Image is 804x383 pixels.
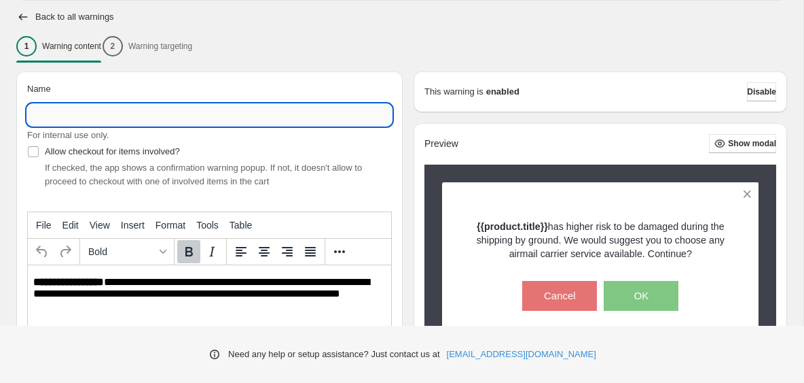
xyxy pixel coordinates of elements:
button: OK [604,281,678,311]
button: Cancel [522,281,597,311]
span: Tools [196,220,219,231]
span: If checked, the app shows a confirmation warning popup. If not, it doesn't allow to proceed to ch... [45,163,362,186]
span: Edit [62,220,79,231]
div: 1 [16,36,37,56]
button: Redo [54,240,77,263]
span: Disable [747,86,776,97]
strong: enabled [486,85,519,99]
span: Show modal [728,138,776,149]
span: View [90,220,110,231]
button: Align center [253,240,276,263]
button: Disable [747,82,776,101]
button: Align right [276,240,299,263]
span: File [36,220,52,231]
button: Undo [31,240,54,263]
span: For internal use only. [27,130,109,140]
iframe: Rich Text Area [28,265,391,335]
p: This warning is [424,85,483,99]
button: Show modal [709,134,776,153]
strong: {{product.title}} [477,221,548,232]
button: Bold [177,240,200,263]
button: Align left [230,240,253,263]
button: 1Warning content [16,32,101,61]
a: [EMAIL_ADDRESS][DOMAIN_NAME] [447,348,596,361]
span: Allow checkout for items involved? [45,146,180,156]
span: Table [230,220,252,231]
span: Name [27,84,51,94]
button: Justify [299,240,322,263]
p: has higher risk to be damaged during the shipping by ground. We would suggest you to choose any a... [466,220,735,261]
p: Warning content [42,41,101,52]
h2: Preview [424,138,458,150]
h2: Back to all warnings [35,12,114,22]
button: Italic [200,240,223,263]
span: Bold [88,246,155,257]
button: More... [328,240,351,263]
span: Insert [121,220,145,231]
span: Format [156,220,185,231]
button: Formats [83,240,171,263]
